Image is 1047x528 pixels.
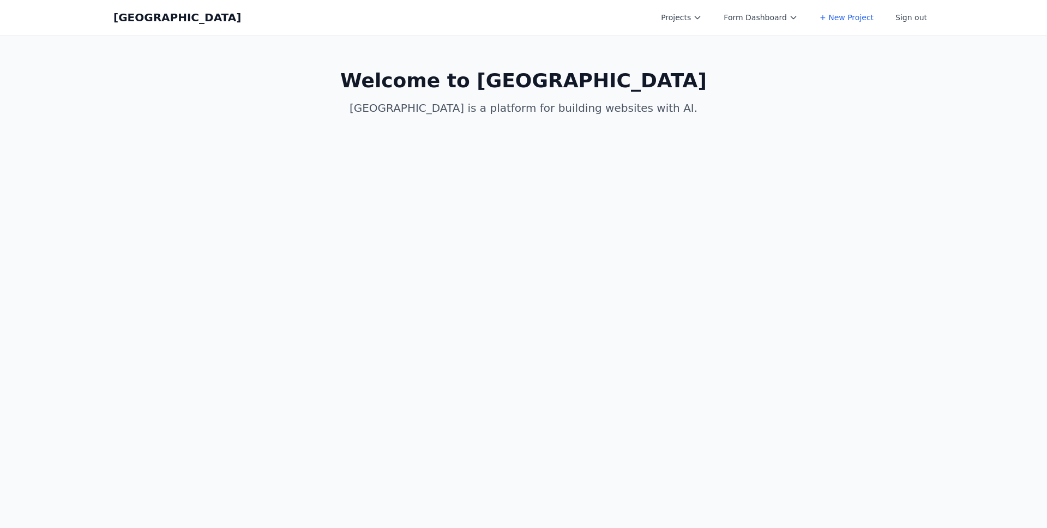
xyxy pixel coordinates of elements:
p: [GEOGRAPHIC_DATA] is a platform for building websites with AI. [314,100,733,116]
button: Form Dashboard [717,8,804,27]
a: + New Project [813,8,880,27]
button: Sign out [889,8,934,27]
a: [GEOGRAPHIC_DATA] [113,10,241,25]
button: Projects [654,8,708,27]
h1: Welcome to [GEOGRAPHIC_DATA] [314,70,733,92]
